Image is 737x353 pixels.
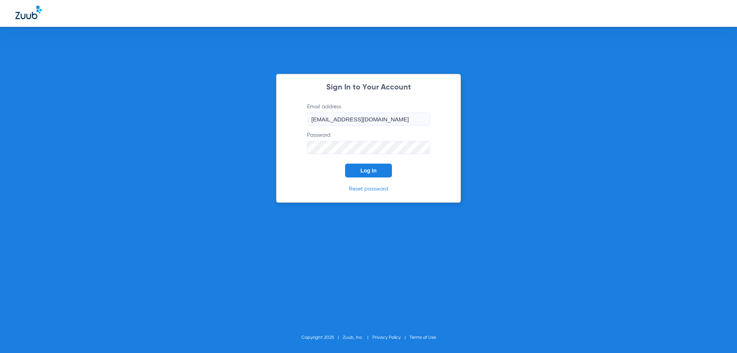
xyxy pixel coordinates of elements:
[307,141,430,154] input: Password
[343,334,372,341] li: Zuub, Inc.
[296,84,441,91] h2: Sign In to Your Account
[699,316,737,353] iframe: Chat Widget
[307,131,430,154] label: Password
[345,164,392,177] button: Log In
[372,335,401,340] a: Privacy Policy
[307,103,430,126] label: Email address
[307,113,430,126] input: Email address
[349,186,388,192] a: Reset password
[410,335,436,340] a: Terms of Use
[15,6,42,19] img: Zuub Logo
[360,167,377,174] span: Log In
[301,334,343,341] li: Copyright 2025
